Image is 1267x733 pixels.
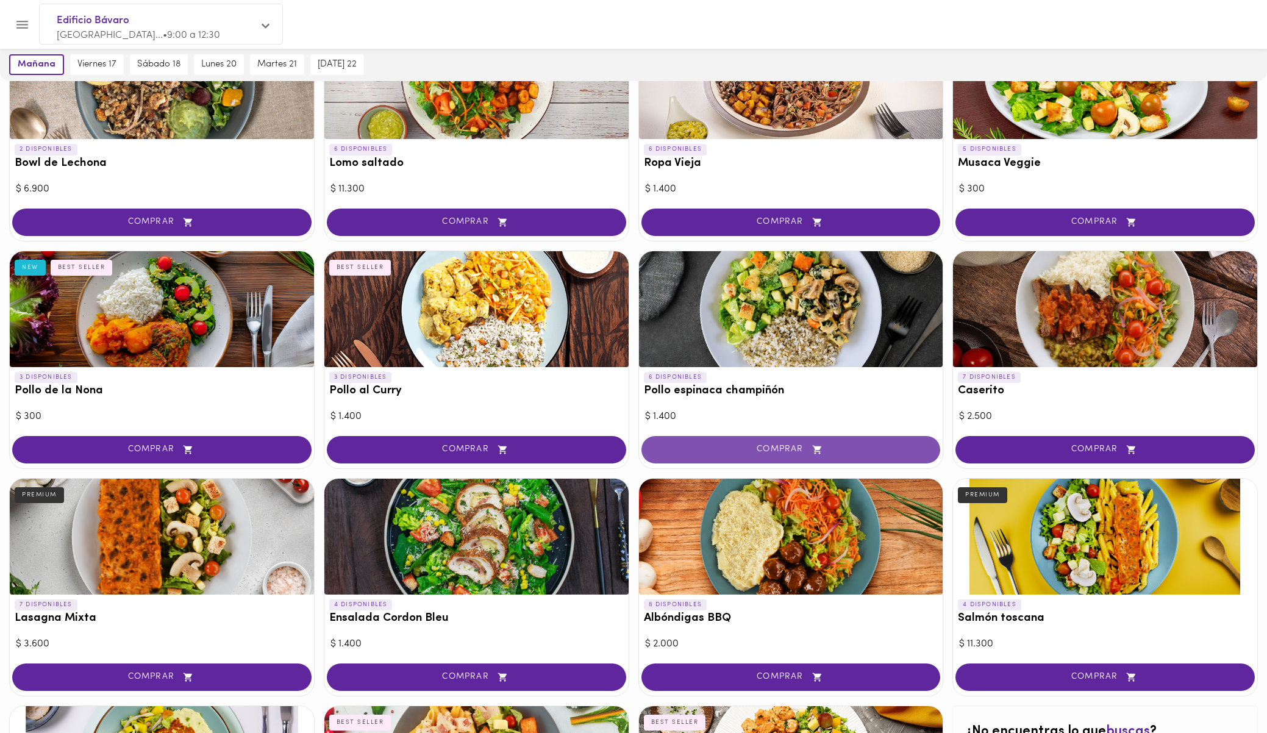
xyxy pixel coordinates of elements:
[329,385,624,398] h3: Pollo al Curry
[10,251,314,367] div: Pollo de la Nona
[644,385,938,398] h3: Pollo espinaca champiñón
[953,251,1257,367] div: Caserito
[327,436,626,463] button: COMPRAR
[639,23,943,139] div: Ropa Vieja
[342,672,611,682] span: COMPRAR
[644,715,706,731] div: BEST SELLER
[137,59,180,70] span: sábado 18
[958,144,1021,155] p: 5 DISPONIBLES
[645,637,937,651] div: $ 2.000
[1196,662,1255,721] iframe: Messagebird Livechat Widget
[15,372,77,383] p: 3 DISPONIBLES
[9,54,64,75] button: mañana
[51,260,113,276] div: BEST SELLER
[644,372,707,383] p: 6 DISPONIBLES
[16,637,308,651] div: $ 3.600
[12,209,312,236] button: COMPRAR
[27,672,296,682] span: COMPRAR
[15,157,309,170] h3: Bowl de Lechona
[329,372,392,383] p: 3 DISPONIBLES
[958,599,1021,610] p: 4 DISPONIBLES
[657,217,926,227] span: COMPRAR
[16,410,308,424] div: $ 300
[327,663,626,691] button: COMPRAR
[955,663,1255,691] button: COMPRAR
[201,59,237,70] span: lunes 20
[27,217,296,227] span: COMPRAR
[959,182,1251,196] div: $ 300
[57,30,220,40] span: [GEOGRAPHIC_DATA]... • 9:00 a 12:30
[318,59,357,70] span: [DATE] 22
[250,54,304,75] button: martes 21
[958,372,1021,383] p: 7 DISPONIBLES
[959,410,1251,424] div: $ 2.500
[329,612,624,625] h3: Ensalada Cordon Bleu
[958,385,1252,398] h3: Caserito
[16,182,308,196] div: $ 6.900
[77,59,116,70] span: viernes 17
[657,672,926,682] span: COMPRAR
[342,445,611,455] span: COMPRAR
[955,209,1255,236] button: COMPRAR
[15,487,64,503] div: PREMIUM
[330,637,623,651] div: $ 1.400
[324,23,629,139] div: Lomo saltado
[257,59,297,70] span: martes 21
[958,487,1007,503] div: PREMIUM
[329,599,393,610] p: 4 DISPONIBLES
[15,385,309,398] h3: Pollo de la Nona
[15,599,77,610] p: 7 DISPONIBLES
[12,436,312,463] button: COMPRAR
[644,599,707,610] p: 8 DISPONIBLES
[955,436,1255,463] button: COMPRAR
[641,209,941,236] button: COMPRAR
[329,260,391,276] div: BEST SELLER
[971,217,1240,227] span: COMPRAR
[70,54,124,75] button: viernes 17
[641,436,941,463] button: COMPRAR
[342,217,611,227] span: COMPRAR
[7,10,37,40] button: Menu
[329,157,624,170] h3: Lomo saltado
[10,23,314,139] div: Bowl de Lechona
[27,445,296,455] span: COMPRAR
[959,637,1251,651] div: $ 11.300
[971,672,1240,682] span: COMPRAR
[130,54,188,75] button: sábado 18
[57,13,253,29] span: Edificio Bávaro
[958,612,1252,625] h3: Salmón toscana
[330,410,623,424] div: $ 1.400
[644,612,938,625] h3: Albóndigas BBQ
[639,479,943,595] div: Albóndigas BBQ
[657,445,926,455] span: COMPRAR
[641,663,941,691] button: COMPRAR
[953,479,1257,595] div: Salmón toscana
[15,612,309,625] h3: Lasagna Mixta
[958,157,1252,170] h3: Musaca Veggie
[15,260,46,276] div: NEW
[15,144,77,155] p: 2 DISPONIBLES
[12,663,312,691] button: COMPRAR
[330,182,623,196] div: $ 11.300
[18,59,55,70] span: mañana
[645,182,937,196] div: $ 1.400
[953,23,1257,139] div: Musaca Veggie
[329,715,391,731] div: BEST SELLER
[639,251,943,367] div: Pollo espinaca champiñón
[324,251,629,367] div: Pollo al Curry
[10,479,314,595] div: Lasagna Mixta
[327,209,626,236] button: COMPRAR
[644,157,938,170] h3: Ropa Vieja
[324,479,629,595] div: Ensalada Cordon Bleu
[645,410,937,424] div: $ 1.400
[310,54,364,75] button: [DATE] 22
[194,54,244,75] button: lunes 20
[971,445,1240,455] span: COMPRAR
[644,144,707,155] p: 6 DISPONIBLES
[329,144,393,155] p: 6 DISPONIBLES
